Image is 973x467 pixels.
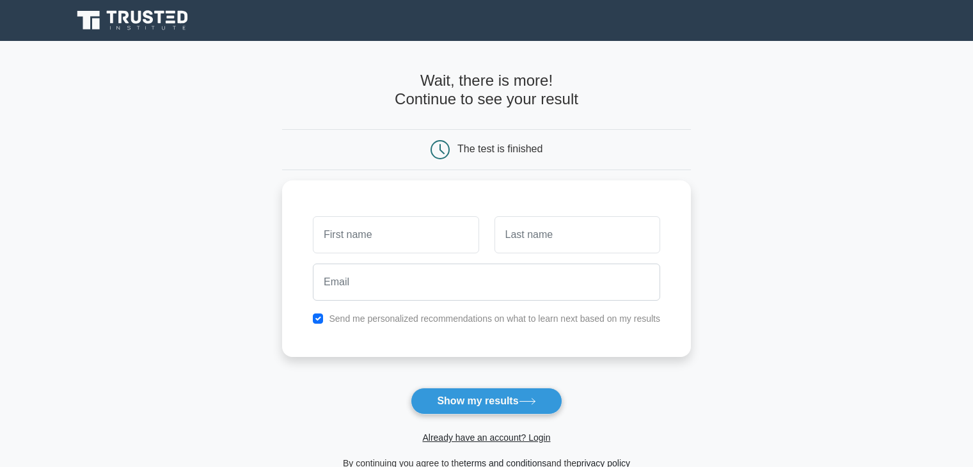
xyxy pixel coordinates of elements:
[457,143,542,154] div: The test is finished
[329,313,660,324] label: Send me personalized recommendations on what to learn next based on my results
[313,216,479,253] input: First name
[494,216,660,253] input: Last name
[313,264,660,301] input: Email
[282,72,691,109] h4: Wait, there is more! Continue to see your result
[422,432,550,443] a: Already have an account? Login
[411,388,562,415] button: Show my results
